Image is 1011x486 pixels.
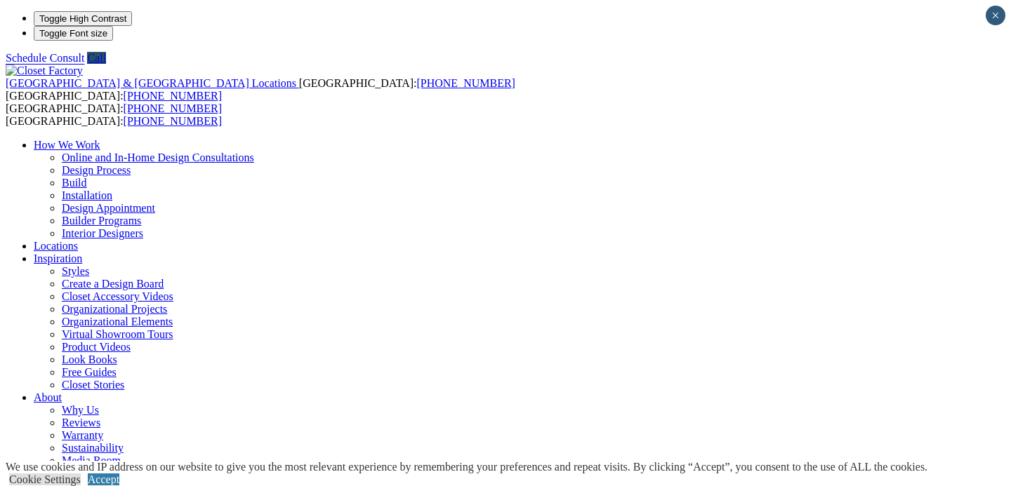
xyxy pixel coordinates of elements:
[124,90,222,102] a: [PHONE_NUMBER]
[87,52,106,64] a: Call
[34,252,82,264] a: Inspiration
[62,189,112,201] a: Installation
[62,151,254,163] a: Online and In-Home Design Consultations
[6,461,927,473] div: We use cookies and IP address on our website to give you the most relevant experience by remember...
[34,391,62,403] a: About
[39,28,107,39] span: Toggle Font size
[62,454,121,466] a: Media Room
[34,240,78,252] a: Locations
[62,215,141,227] a: Builder Programs
[124,102,222,114] a: [PHONE_NUMBER]
[62,227,143,239] a: Interior Designers
[62,290,173,302] a: Closet Accessory Videos
[88,473,119,485] a: Accept
[62,278,164,290] a: Create a Design Board
[6,65,83,77] img: Closet Factory
[62,379,124,391] a: Closet Stories
[986,6,1005,25] button: Close
[416,77,515,89] a: [PHONE_NUMBER]
[62,202,155,214] a: Design Appointment
[6,77,299,89] a: [GEOGRAPHIC_DATA] & [GEOGRAPHIC_DATA] Locations
[62,177,87,189] a: Build
[62,265,89,277] a: Styles
[9,473,81,485] a: Cookie Settings
[62,341,131,353] a: Product Videos
[62,353,117,365] a: Look Books
[62,417,100,428] a: Reviews
[34,26,113,41] button: Toggle Font size
[62,164,131,176] a: Design Process
[62,366,117,378] a: Free Guides
[62,328,173,340] a: Virtual Showroom Tours
[39,13,126,24] span: Toggle High Contrast
[34,11,132,26] button: Toggle High Contrast
[6,77,296,89] span: [GEOGRAPHIC_DATA] & [GEOGRAPHIC_DATA] Locations
[6,52,84,64] a: Schedule Consult
[34,139,100,151] a: How We Work
[6,77,515,102] span: [GEOGRAPHIC_DATA]: [GEOGRAPHIC_DATA]:
[62,316,173,328] a: Organizational Elements
[62,442,124,454] a: Sustainability
[62,303,167,315] a: Organizational Projects
[62,404,99,416] a: Why Us
[62,429,103,441] a: Warranty
[124,115,222,127] a: [PHONE_NUMBER]
[6,102,222,127] span: [GEOGRAPHIC_DATA]: [GEOGRAPHIC_DATA]:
